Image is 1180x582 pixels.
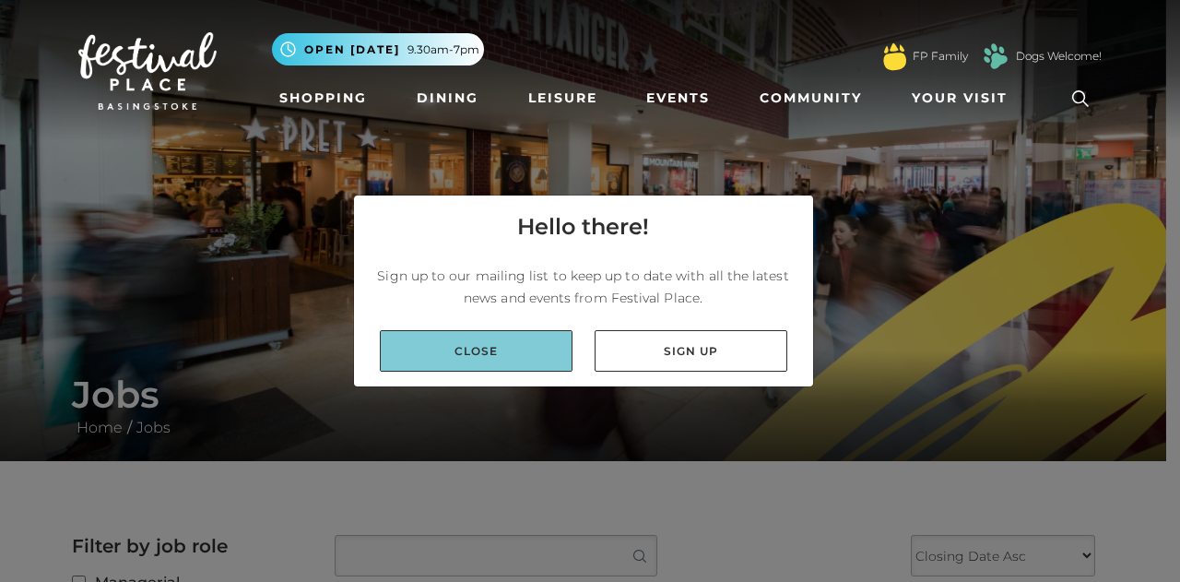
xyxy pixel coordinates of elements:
p: Sign up to our mailing list to keep up to date with all the latest news and events from Festival ... [369,265,798,309]
a: Leisure [521,81,605,115]
a: Shopping [272,81,374,115]
a: Events [639,81,717,115]
h4: Hello there! [517,210,649,243]
span: Your Visit [912,89,1008,108]
a: Dining [409,81,486,115]
a: Close [380,330,572,372]
a: Dogs Welcome! [1016,48,1102,65]
a: Sign up [595,330,787,372]
a: FP Family [913,48,968,65]
a: Community [752,81,869,115]
button: Open [DATE] 9.30am-7pm [272,33,484,65]
img: Festival Place Logo [78,32,217,110]
span: 9.30am-7pm [407,42,479,58]
span: Open [DATE] [304,42,400,58]
a: Your Visit [904,81,1024,115]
